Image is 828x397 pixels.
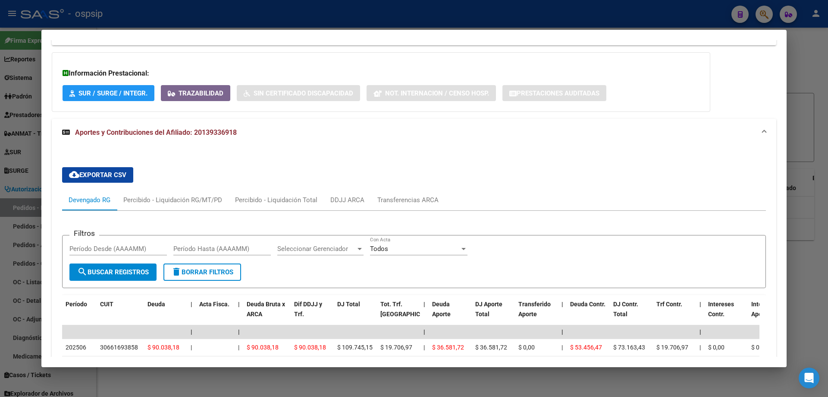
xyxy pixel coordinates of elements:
span: $ 0,00 [751,344,768,351]
datatable-header-cell: DJ Total [334,295,377,333]
div: Devengado RG [69,195,110,205]
datatable-header-cell: | [235,295,243,333]
span: $ 53.456,47 [570,344,602,351]
span: | [699,328,701,335]
span: $ 0,00 [518,344,535,351]
span: DJ Aporte Total [475,301,502,318]
span: $ 109.745,15 [337,344,373,351]
button: SUR / SURGE / INTEGR. [63,85,154,101]
button: Not. Internacion / Censo Hosp. [367,85,496,101]
span: DJ Contr. Total [613,301,638,318]
span: $ 0,00 [708,344,724,351]
span: CUIT [100,301,113,308]
datatable-header-cell: CUIT [97,295,144,333]
button: Prestaciones Auditadas [502,85,606,101]
span: | [238,301,240,308]
mat-icon: search [77,267,88,277]
span: SUR / SURGE / INTEGR. [78,89,147,97]
button: Exportar CSV [62,167,133,183]
mat-icon: delete [171,267,182,277]
datatable-header-cell: Deuda [144,295,187,333]
span: | [191,301,192,308]
span: $ 36.581,72 [432,344,464,351]
div: Open Intercom Messenger [799,368,819,388]
span: Deuda Contr. [570,301,605,308]
span: Deuda Bruta x ARCA [247,301,285,318]
span: Borrar Filtros [171,268,233,276]
span: Dif DDJJ y Trf. [294,301,322,318]
datatable-header-cell: Acta Fisca. [196,295,235,333]
span: | [238,344,239,351]
button: Buscar Registros [69,264,157,281]
button: Trazabilidad [161,85,230,101]
span: | [191,328,192,335]
datatable-header-cell: Transferido Aporte [515,295,558,333]
mat-icon: cloud_download [69,169,79,180]
div: 30661693858 [100,343,138,353]
span: $ 90.038,18 [147,344,179,351]
span: | [561,328,563,335]
span: Todos [370,245,388,253]
datatable-header-cell: | [420,295,429,333]
span: | [191,344,192,351]
span: Acta Fisca. [199,301,229,308]
datatable-header-cell: | [696,295,705,333]
span: | [423,344,425,351]
span: Intereses Contr. [708,301,734,318]
span: $ 19.706,97 [380,344,412,351]
mat-expansion-panel-header: Aportes y Contribuciones del Afiliado: 20139336918 [52,119,776,146]
datatable-header-cell: Deuda Aporte [429,295,472,333]
div: Transferencias ARCA [377,195,439,205]
datatable-header-cell: Intereses Aporte [748,295,791,333]
datatable-header-cell: | [187,295,196,333]
span: Aportes y Contribuciones del Afiliado: 20139336918 [75,128,237,137]
span: $ 19.706,97 [656,344,688,351]
span: $ 90.038,18 [294,344,326,351]
span: Período [66,301,87,308]
datatable-header-cell: Deuda Bruta x ARCA [243,295,291,333]
span: Prestaciones Auditadas [517,89,599,97]
span: Deuda [147,301,165,308]
datatable-header-cell: Trf Contr. [653,295,696,333]
span: | [699,344,701,351]
div: Percibido - Liquidación Total [235,195,317,205]
span: Trf Contr. [656,301,682,308]
h3: Información Prestacional: [63,68,699,79]
datatable-header-cell: | [558,295,567,333]
span: Transferido Aporte [518,301,551,318]
span: Deuda Aporte [432,301,451,318]
span: | [699,301,701,308]
span: Exportar CSV [69,171,126,179]
span: | [561,301,563,308]
span: Intereses Aporte [751,301,777,318]
button: Sin Certificado Discapacidad [237,85,360,101]
span: Buscar Registros [77,268,149,276]
h3: Filtros [69,229,99,238]
span: | [561,344,563,351]
span: Not. Internacion / Censo Hosp. [385,89,489,97]
datatable-header-cell: DJ Aporte Total [472,295,515,333]
span: Seleccionar Gerenciador [277,245,356,253]
datatable-header-cell: Deuda Contr. [567,295,610,333]
span: | [423,301,425,308]
div: Percibido - Liquidación RG/MT/PD [123,195,222,205]
datatable-header-cell: Período [62,295,97,333]
span: Sin Certificado Discapacidad [254,89,353,97]
div: DDJJ ARCA [330,195,364,205]
datatable-header-cell: DJ Contr. Total [610,295,653,333]
span: Trazabilidad [179,89,223,97]
span: 202506 [66,344,86,351]
datatable-header-cell: Intereses Contr. [705,295,748,333]
datatable-header-cell: Dif DDJJ y Trf. [291,295,334,333]
span: | [238,328,240,335]
span: $ 36.581,72 [475,344,507,351]
span: | [423,328,425,335]
span: Tot. Trf. [GEOGRAPHIC_DATA] [380,301,439,318]
span: DJ Total [337,301,360,308]
datatable-header-cell: Tot. Trf. Bruto [377,295,420,333]
button: Borrar Filtros [163,264,241,281]
span: $ 73.163,43 [613,344,645,351]
span: $ 90.038,18 [247,344,279,351]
